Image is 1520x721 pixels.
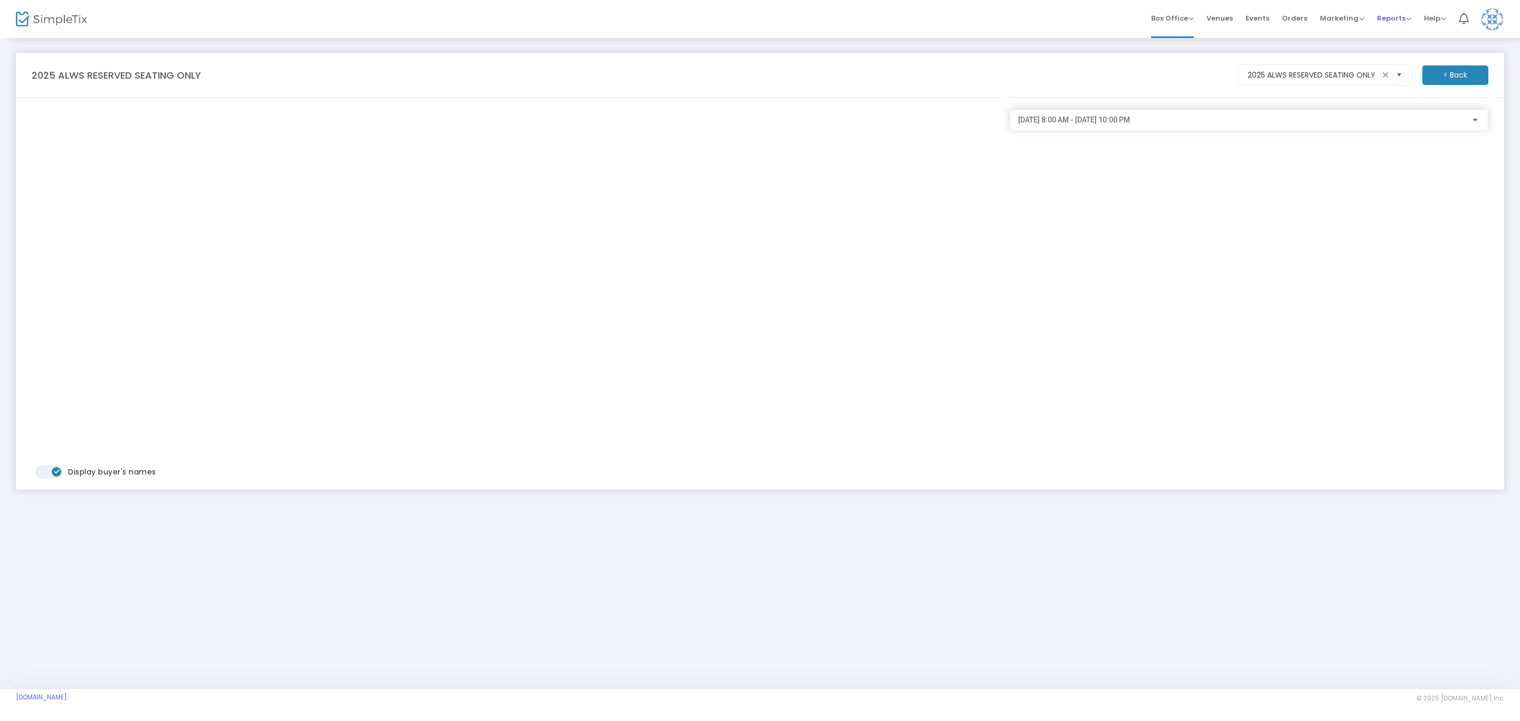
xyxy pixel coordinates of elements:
m-panel-title: 2025 ALWS RESERVED SEATING ONLY [32,68,201,82]
span: ON [54,469,60,474]
span: Events [1246,5,1269,32]
span: © 2025 [DOMAIN_NAME] Inc. [1417,694,1504,703]
span: Venues [1206,5,1233,32]
a: [DOMAIN_NAME] [16,693,67,701]
span: Marketing [1320,13,1364,23]
span: clear [1379,69,1392,81]
span: Display buyer's names [68,467,156,477]
m-button: < Back [1422,65,1488,85]
button: Select [1392,64,1407,86]
span: Help [1424,13,1446,23]
span: Orders [1282,5,1307,32]
span: Reports [1377,13,1411,23]
iframe: seating chart [32,109,999,466]
span: [DATE] 8:00 AM - [DATE] 10:00 PM [1018,116,1130,124]
input: Select an event [1248,70,1379,81]
span: Box Office [1151,13,1194,23]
